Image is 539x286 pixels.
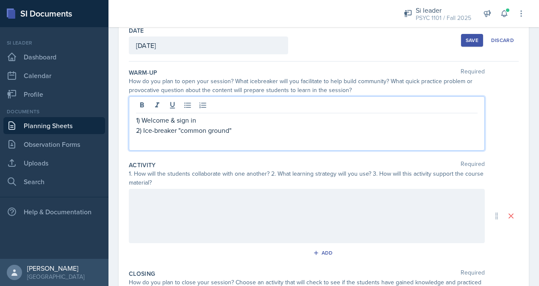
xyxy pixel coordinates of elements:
[310,247,338,259] button: Add
[3,67,105,84] a: Calendar
[3,48,105,65] a: Dashboard
[3,154,105,171] a: Uploads
[129,77,485,95] div: How do you plan to open your session? What icebreaker will you facilitate to help build community...
[3,86,105,103] a: Profile
[129,26,144,35] label: Date
[3,108,105,115] div: Documents
[3,39,105,47] div: Si leader
[27,272,84,281] div: [GEOGRAPHIC_DATA]
[461,269,485,278] span: Required
[461,68,485,77] span: Required
[416,5,471,15] div: Si leader
[129,269,155,278] label: Closing
[27,264,84,272] div: [PERSON_NAME]
[3,136,105,153] a: Observation Forms
[486,34,519,47] button: Discard
[491,37,514,44] div: Discard
[129,161,156,169] label: Activity
[315,250,333,256] div: Add
[136,125,478,135] p: 2) Ice-breaker "common ground"
[3,173,105,190] a: Search
[416,14,471,22] div: PSYC 1101 / Fall 2025
[466,37,478,44] div: Save
[3,203,105,220] div: Help & Documentation
[129,169,485,187] div: 1. How will the students collaborate with one another? 2. What learning strategy will you use? 3....
[461,161,485,169] span: Required
[461,34,483,47] button: Save
[129,68,157,77] label: Warm-Up
[3,117,105,134] a: Planning Sheets
[136,115,478,125] p: 1) Welcome & sign in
